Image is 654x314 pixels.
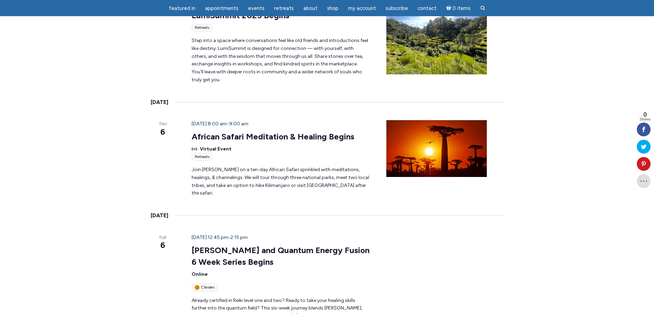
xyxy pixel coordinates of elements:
[205,5,238,11] span: Appointments
[192,132,354,142] a: African Safari Meditation & Healing Begins
[192,24,213,31] div: Retreats
[192,121,248,127] time: -
[169,5,195,11] span: featured in
[192,153,213,160] div: Retreats
[151,235,175,241] span: Tue
[418,5,437,11] span: Contact
[452,6,471,11] span: 0 items
[640,118,651,121] span: Shares
[201,2,243,15] a: Appointments
[327,5,339,11] span: Shop
[192,271,208,277] span: Online
[386,5,408,11] span: Subscribe
[192,234,228,240] span: [DATE] 12:45 pm
[640,112,651,118] span: 0
[386,120,487,177] img: Baobab-Tree-Sunset-JBM
[229,121,248,127] span: 9:00 am
[442,1,475,15] a: Cart0 items
[230,234,248,240] span: 2:15 pm
[151,211,168,220] time: [DATE]
[165,2,200,15] a: featured in
[151,122,175,127] span: Thu
[192,121,227,127] span: [DATE] 8:00 am
[192,10,289,21] a: LumiSummit 2025 Begins
[192,234,248,240] time: -
[382,2,412,15] a: Subscribe
[192,166,370,197] p: Join [PERSON_NAME] on a ten-day African Safari sprinkled with meditations, healings, & channeling...
[151,98,168,107] time: [DATE]
[303,5,318,11] span: About
[414,2,441,15] a: Contact
[323,2,343,15] a: Shop
[192,37,370,84] p: Step into a space where conversations feel like old friends and introductions feel like destiny. ...
[299,2,322,15] a: About
[244,2,269,15] a: Events
[270,2,298,15] a: Retreats
[274,5,294,11] span: Retreats
[348,5,376,11] span: My Account
[248,5,265,11] span: Events
[151,239,175,251] span: 6
[344,2,380,15] a: My Account
[200,145,232,153] span: Virtual Event
[446,5,453,11] i: Cart
[192,245,369,267] a: [PERSON_NAME] and Quantum Energy Fusion 6 Week Series Begins
[192,284,217,291] div: Classes
[151,126,175,138] span: 6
